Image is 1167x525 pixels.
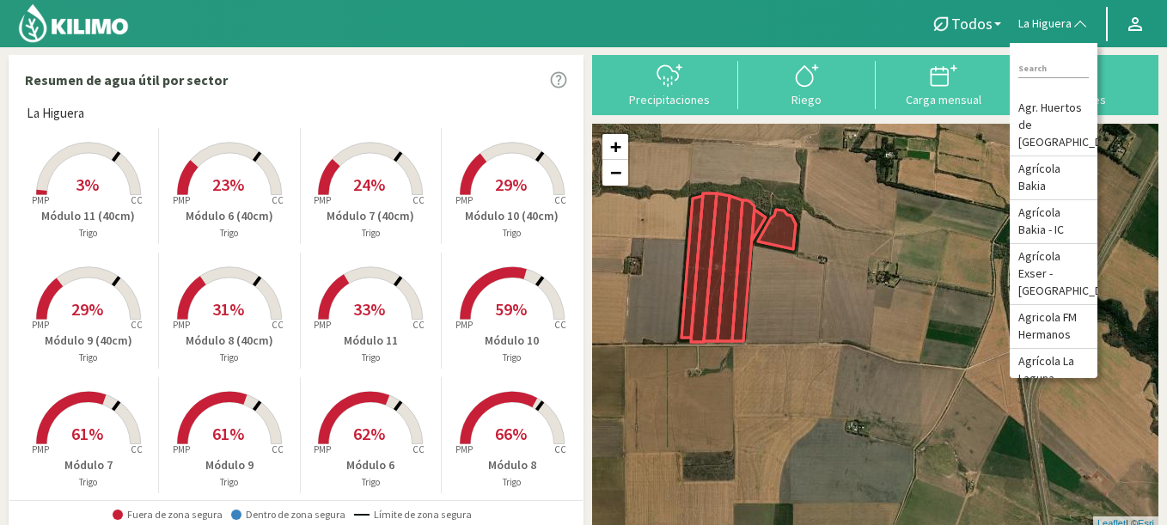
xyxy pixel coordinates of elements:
[353,174,385,195] span: 24%
[602,134,628,160] a: Zoom in
[495,298,527,320] span: 59%
[272,194,284,206] tspan: CC
[602,160,628,186] a: Zoom out
[1010,200,1097,244] li: Agrícola Bakia - IC
[495,174,527,195] span: 29%
[159,456,299,474] p: Módulo 9
[455,194,473,206] tspan: PMP
[27,104,84,124] span: La Higuera
[606,94,733,106] div: Precipitaciones
[442,207,583,225] p: Módulo 10 (40cm)
[354,509,472,521] span: Límite de zona segura
[173,319,190,331] tspan: PMP
[131,194,143,206] tspan: CC
[212,174,244,195] span: 23%
[131,319,143,331] tspan: CC
[455,319,473,331] tspan: PMP
[881,94,1008,106] div: Carga mensual
[876,61,1013,107] button: Carga mensual
[738,61,876,107] button: Riego
[18,207,158,225] p: Módulo 11 (40cm)
[18,475,158,490] p: Trigo
[212,423,244,444] span: 61%
[212,298,244,320] span: 31%
[554,319,566,331] tspan: CC
[76,174,99,195] span: 3%
[17,3,130,44] img: Kilimo
[301,456,441,474] p: Módulo 6
[314,194,331,206] tspan: PMP
[495,423,527,444] span: 66%
[71,423,103,444] span: 61%
[272,443,284,455] tspan: CC
[71,298,103,320] span: 29%
[442,456,583,474] p: Módulo 8
[173,194,190,206] tspan: PMP
[554,194,566,206] tspan: CC
[412,194,425,206] tspan: CC
[951,15,993,33] span: Todos
[18,332,158,350] p: Módulo 9 (40cm)
[1010,305,1097,349] li: Agricola FM Hermanos
[301,226,441,241] p: Trigo
[353,423,385,444] span: 62%
[31,194,48,206] tspan: PMP
[1010,244,1097,305] li: Agrícola Exser - [GEOGRAPHIC_DATA]
[301,475,441,490] p: Trigo
[18,456,158,474] p: Módulo 7
[1010,349,1097,427] li: Agrícola La Laguna ([PERSON_NAME]) - IC
[25,70,228,90] p: Resumen de agua útil por sector
[31,319,48,331] tspan: PMP
[301,207,441,225] p: Módulo 7 (40cm)
[743,94,871,106] div: Riego
[113,509,223,521] span: Fuera de zona segura
[1010,156,1097,200] li: Agrícola Bakia
[18,226,158,241] p: Trigo
[159,332,299,350] p: Módulo 8 (40cm)
[412,319,425,331] tspan: CC
[1010,5,1097,43] button: La Higuera
[554,443,566,455] tspan: CC
[301,332,441,350] p: Módulo 11
[159,351,299,365] p: Trigo
[455,443,473,455] tspan: PMP
[442,226,583,241] p: Trigo
[1018,15,1072,33] span: La Higuera
[412,443,425,455] tspan: CC
[601,61,738,107] button: Precipitaciones
[1010,95,1097,156] li: Agr. Huertos de [GEOGRAPHIC_DATA]
[131,443,143,455] tspan: CC
[314,443,331,455] tspan: PMP
[159,207,299,225] p: Módulo 6 (40cm)
[173,443,190,455] tspan: PMP
[159,226,299,241] p: Trigo
[231,509,345,521] span: Dentro de zona segura
[301,351,441,365] p: Trigo
[442,475,583,490] p: Trigo
[18,351,158,365] p: Trigo
[442,351,583,365] p: Trigo
[314,319,331,331] tspan: PMP
[272,319,284,331] tspan: CC
[159,475,299,490] p: Trigo
[31,443,48,455] tspan: PMP
[442,332,583,350] p: Módulo 10
[353,298,385,320] span: 33%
